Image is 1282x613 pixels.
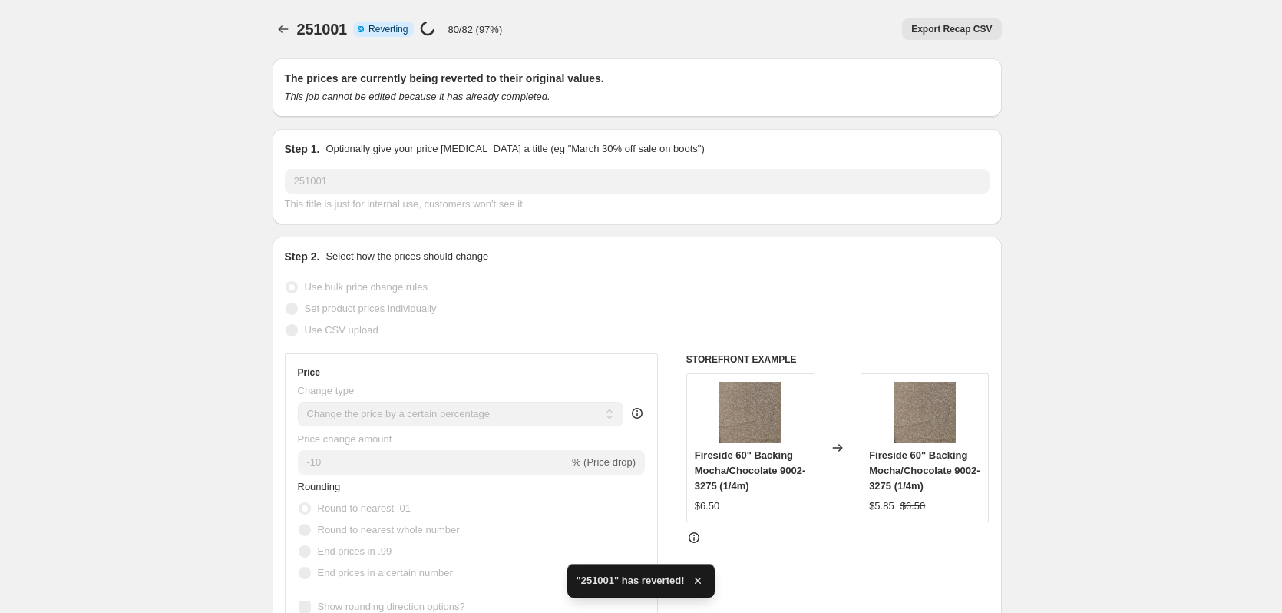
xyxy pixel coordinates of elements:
i: This job cannot be edited because it has already completed. [285,91,550,102]
strike: $6.50 [900,499,926,514]
span: Reverting [368,23,408,35]
span: 251001 [297,21,348,38]
span: Change type [298,385,355,396]
span: Fireside 60" Backing Mocha/Chocolate 9002-3275 (1/4m) [869,449,980,492]
span: Use CSV upload [305,324,378,336]
span: Show rounding direction options? [318,601,465,612]
button: Export Recap CSV [902,18,1001,40]
h2: Step 2. [285,249,320,264]
button: Price change jobs [273,18,294,40]
h2: The prices are currently being reverted to their original values. [285,71,990,86]
span: Round to nearest .01 [318,502,411,514]
h6: STOREFRONT EXAMPLE [686,353,990,366]
span: Use bulk price change rules [305,281,428,293]
span: "251001" has reverted! [577,573,685,588]
span: Round to nearest whole number [318,524,460,535]
div: $6.50 [695,499,720,514]
h2: Step 1. [285,141,320,157]
span: Fireside 60" Backing Mocha/Chocolate 9002-3275 (1/4m) [695,449,806,492]
h3: Price [298,366,320,379]
span: Rounding [298,481,341,492]
span: End prices in a certain number [318,567,453,578]
span: End prices in .99 [318,545,392,557]
p: Select how the prices should change [325,249,488,264]
div: help [629,406,645,421]
img: Fireside9002-3217_80x.jpg [719,382,781,443]
div: $5.85 [869,499,894,514]
img: Fireside9002-3217_80x.jpg [894,382,956,443]
p: Optionally give your price [MEDICAL_DATA] a title (eg "March 30% off sale on boots") [325,141,704,157]
input: 30% off holiday sale [285,169,990,194]
span: Price change amount [298,433,392,445]
p: 80/82 (97%) [448,24,502,35]
span: Export Recap CSV [911,23,992,35]
span: This title is just for internal use, customers won't see it [285,198,523,210]
span: Set product prices individually [305,303,437,314]
input: -15 [298,450,569,475]
span: % (Price drop) [572,456,636,468]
